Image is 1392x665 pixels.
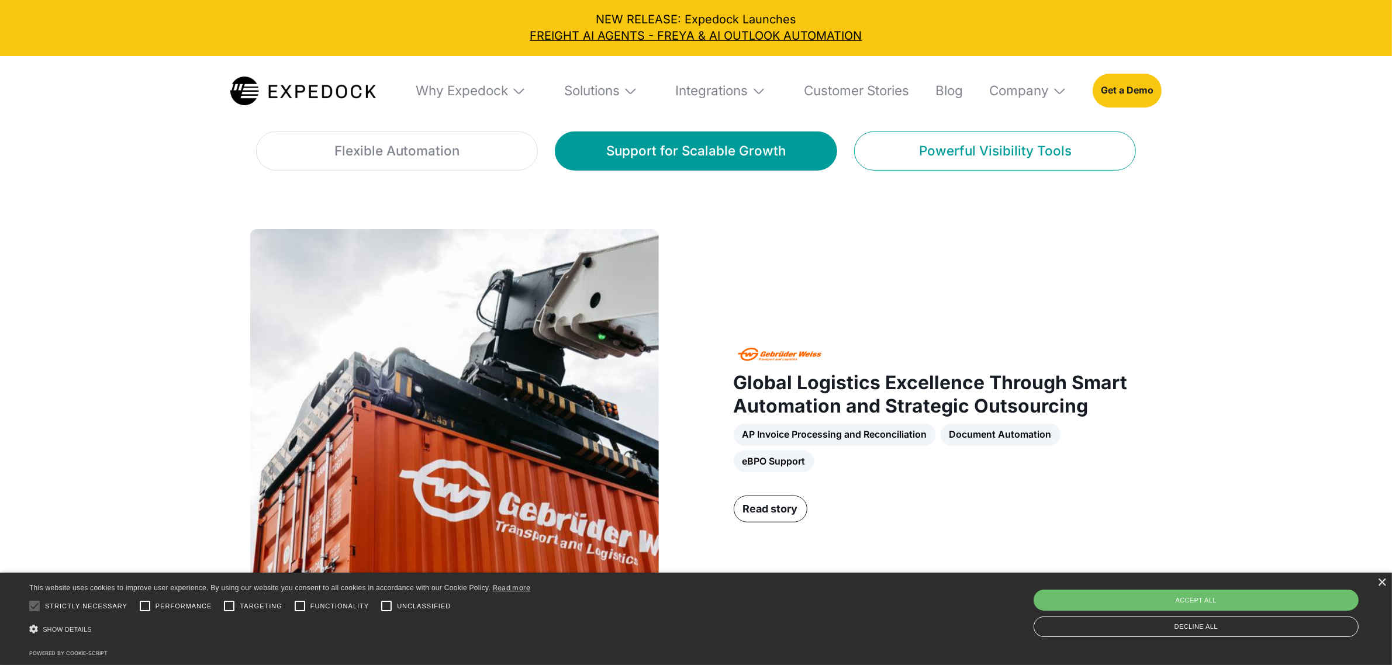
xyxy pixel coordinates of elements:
[12,28,1380,44] a: FREIGHT AI AGENTS - FREYA & AI OUTLOOK AUTOMATION
[29,650,108,656] a: Powered by cookie-script
[12,12,1380,44] div: NEW RELEASE: Expedock Launches
[977,56,1079,126] div: Company
[493,583,531,592] a: Read more
[792,56,909,126] a: Customer Stories
[310,601,369,611] span: Functionality
[1334,609,1392,665] iframe: Chat Widget
[1377,579,1386,587] div: Close
[156,601,212,611] span: Performance
[924,56,963,126] a: Blog
[45,601,127,611] span: Strictly necessary
[552,56,650,126] div: Solutions
[1093,74,1162,108] a: Get a Demo
[919,141,1072,161] div: Powerful Visibility Tools
[664,56,778,126] div: Integrations
[564,82,620,99] div: Solutions
[43,626,92,633] span: Show details
[404,56,538,126] div: Why Expedock
[606,141,786,161] div: Support for Scalable Growth
[1034,590,1359,611] div: Accept all
[397,601,451,611] span: Unclassified
[989,82,1049,99] div: Company
[734,496,807,522] a: Read story
[1034,616,1359,637] div: Decline all
[29,619,531,640] div: Show details
[29,584,491,592] span: This website uses cookies to improve user experience. By using our website you consent to all coo...
[334,141,460,161] div: Flexible Automation
[240,601,282,611] span: Targeting
[676,82,748,99] div: Integrations
[734,371,1128,417] strong: Global Logistics Excellence Through Smart Automation and Strategic Outsourcing
[416,82,508,99] div: Why Expedock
